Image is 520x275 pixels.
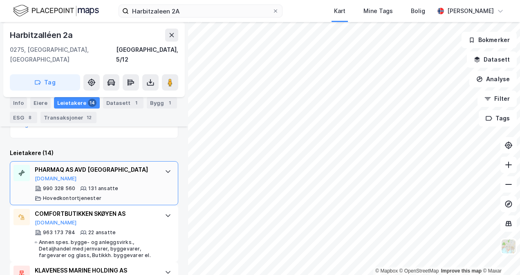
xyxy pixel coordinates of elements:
[54,97,100,109] div: Leietakere
[116,45,178,64] div: [GEOGRAPHIC_DATA], 5/12
[10,148,178,158] div: Leietakere (14)
[88,185,118,192] div: 131 ansatte
[447,6,494,16] div: [PERSON_NAME]
[43,195,101,202] div: Hovedkontortjenester
[479,236,520,275] iframe: Chat Widget
[10,29,74,42] div: Harbitzalléen 2a
[10,74,80,91] button: Tag
[166,99,174,107] div: 1
[85,113,93,122] div: 12
[13,4,99,18] img: logo.f888ab2527a4732fd821a326f86c7f29.svg
[26,113,34,122] div: 8
[88,99,96,107] div: 14
[147,97,177,109] div: Bygg
[35,209,157,219] div: COMFORTBUTIKKEN SKØYEN AS
[477,91,517,107] button: Filter
[35,175,77,182] button: [DOMAIN_NAME]
[441,268,482,274] a: Improve this map
[363,6,393,16] div: Mine Tags
[334,6,345,16] div: Kart
[39,239,157,259] div: Annen spes. bygge- og anleggsvirks., Detaljhandel med jernvarer, byggevarer, fargevarer og glass,...
[411,6,425,16] div: Bolig
[467,51,517,68] button: Datasett
[43,229,75,236] div: 963 173 784
[10,45,116,64] div: 0275, [GEOGRAPHIC_DATA], [GEOGRAPHIC_DATA]
[132,99,140,107] div: 1
[88,229,116,236] div: 22 ansatte
[479,110,517,126] button: Tags
[479,236,520,275] div: Kontrollprogram for chat
[10,97,27,109] div: Info
[43,185,75,192] div: 990 328 560
[40,112,96,123] div: Transaksjoner
[30,97,51,109] div: Eiere
[35,220,77,226] button: [DOMAIN_NAME]
[10,112,37,123] div: ESG
[129,5,272,17] input: Søk på adresse, matrikkel, gårdeiere, leietakere eller personer
[103,97,143,109] div: Datasett
[469,71,517,87] button: Analyse
[35,165,157,175] div: PHARMAQ AS AVD [GEOGRAPHIC_DATA]
[462,32,517,48] button: Bokmerker
[399,268,439,274] a: OpenStreetMap
[375,268,398,274] a: Mapbox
